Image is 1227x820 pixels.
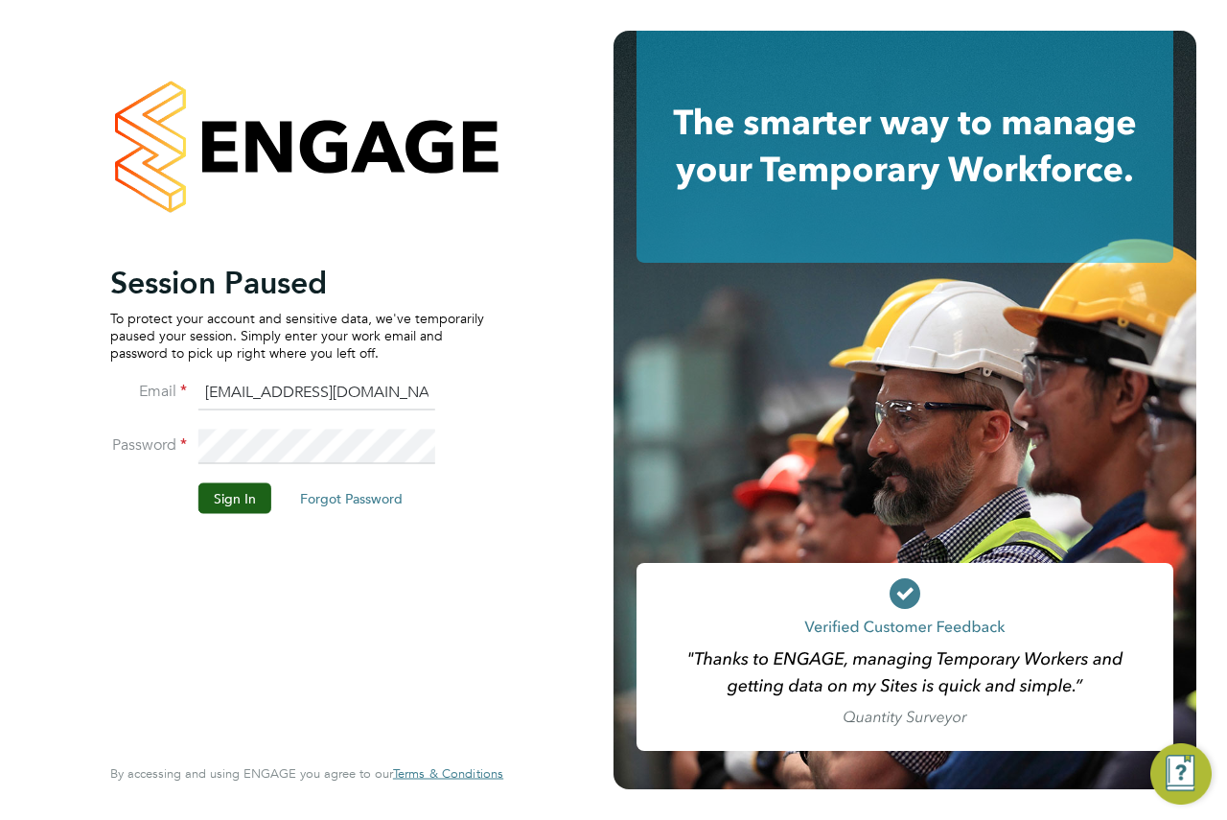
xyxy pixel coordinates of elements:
[110,381,187,401] label: Email
[110,263,484,301] h2: Session Paused
[198,376,435,410] input: Enter your work email...
[1150,743,1212,805] button: Engage Resource Center
[285,482,418,513] button: Forgot Password
[110,434,187,455] label: Password
[198,482,271,513] button: Sign In
[110,765,503,782] span: By accessing and using ENGAGE you agree to our
[393,766,503,782] a: Terms & Conditions
[393,765,503,782] span: Terms & Conditions
[110,309,484,362] p: To protect your account and sensitive data, we've temporarily paused your session. Simply enter y...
